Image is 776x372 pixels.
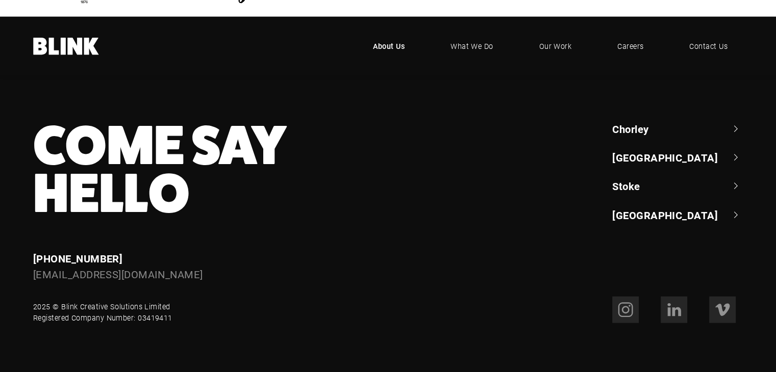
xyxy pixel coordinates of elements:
[539,41,572,52] span: Our Work
[33,252,122,265] a: [PHONE_NUMBER]
[612,179,743,193] a: Stoke
[689,41,728,52] span: Contact Us
[33,301,172,323] div: 2025 © Blink Creative Solutions Limited Registered Company Number: 03419411
[612,150,743,165] a: [GEOGRAPHIC_DATA]
[524,31,587,62] a: Our Work
[450,41,493,52] span: What We Do
[674,31,743,62] a: Contact Us
[602,31,659,62] a: Careers
[612,122,743,136] a: Chorley
[617,41,643,52] span: Careers
[372,41,405,52] span: About Us
[33,268,203,281] a: [EMAIL_ADDRESS][DOMAIN_NAME]
[33,38,99,55] a: Home
[612,208,743,222] a: [GEOGRAPHIC_DATA]
[357,31,420,62] a: About Us
[33,122,453,218] h3: Come Say Hello
[435,31,509,62] a: What We Do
